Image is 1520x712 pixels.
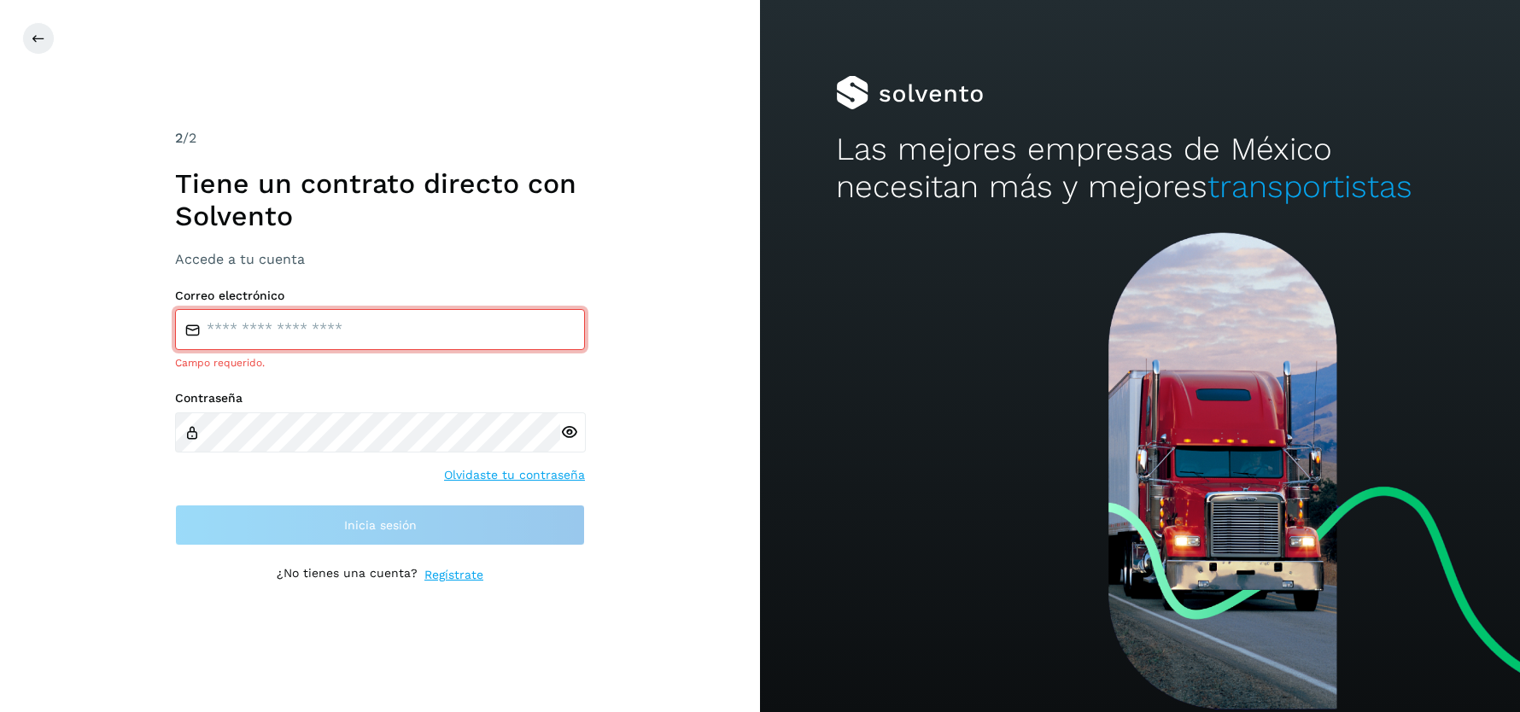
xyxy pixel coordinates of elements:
a: Regístrate [424,566,483,584]
a: Olvidaste tu contraseña [444,466,585,484]
div: /2 [175,128,585,149]
label: Contraseña [175,391,585,406]
p: ¿No tienes una cuenta? [277,566,418,584]
span: transportistas [1207,168,1412,205]
button: Inicia sesión [175,505,585,546]
h3: Accede a tu cuenta [175,251,585,267]
h2: Las mejores empresas de México necesitan más y mejores [836,131,1444,207]
h1: Tiene un contrato directo con Solvento [175,167,585,233]
label: Correo electrónico [175,289,585,303]
span: 2 [175,130,183,146]
div: Campo requerido. [175,355,585,371]
span: Inicia sesión [344,519,417,531]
